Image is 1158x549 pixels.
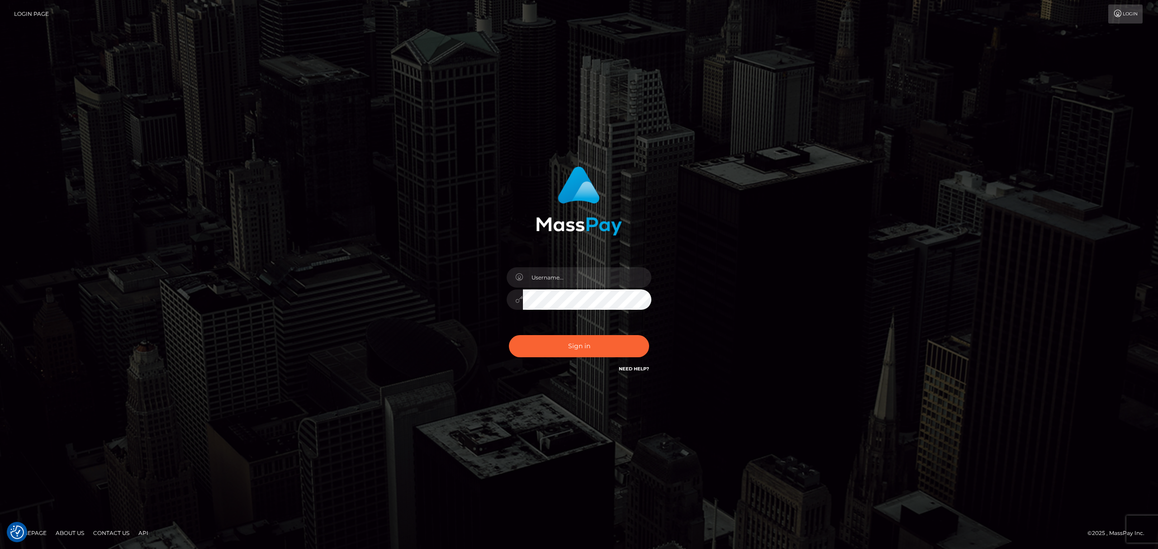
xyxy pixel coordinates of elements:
[1087,528,1151,538] div: © 2025 , MassPay Inc.
[509,335,649,357] button: Sign in
[10,525,24,539] button: Consent Preferences
[135,526,152,540] a: API
[523,267,651,288] input: Username...
[90,526,133,540] a: Contact Us
[52,526,88,540] a: About Us
[10,526,50,540] a: Homepage
[1108,5,1143,24] a: Login
[619,366,649,372] a: Need Help?
[14,5,49,24] a: Login Page
[536,166,622,236] img: MassPay Login
[10,525,24,539] img: Revisit consent button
